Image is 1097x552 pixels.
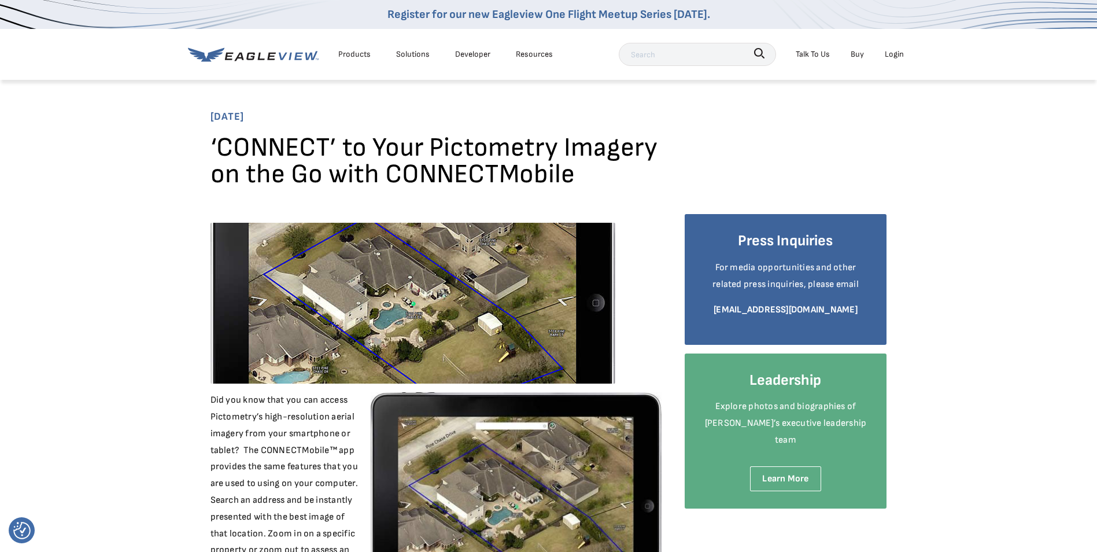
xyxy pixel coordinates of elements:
a: [EMAIL_ADDRESS][DOMAIN_NAME] [714,304,858,315]
button: Consent Preferences [13,522,31,539]
div: Talk To Us [796,47,830,61]
h4: Leadership [702,371,870,391]
a: Developer [455,47,490,61]
div: Products [338,47,371,61]
span: [DATE] [210,108,887,126]
div: Solutions [396,47,430,61]
a: Learn More [750,466,821,491]
img: Revisit consent button [13,522,31,539]
a: Register for our new Eagleview One Flight Meetup Series [DATE]. [387,8,710,21]
input: Search [619,43,776,66]
a: Buy [851,47,864,61]
div: Resources [516,47,553,61]
h1: ‘CONNECT’ to Your Pictometry Imagery on the Go with CONNECTMobile [210,135,662,197]
p: For media opportunities and other related press inquiries, please email [702,260,870,293]
h4: Press Inquiries [702,231,870,251]
div: Login [885,47,904,61]
p: Explore photos and biographies of [PERSON_NAME]’s executive leadership team [702,399,870,448]
img: Pictometry CONNECTMobile [210,223,615,384]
